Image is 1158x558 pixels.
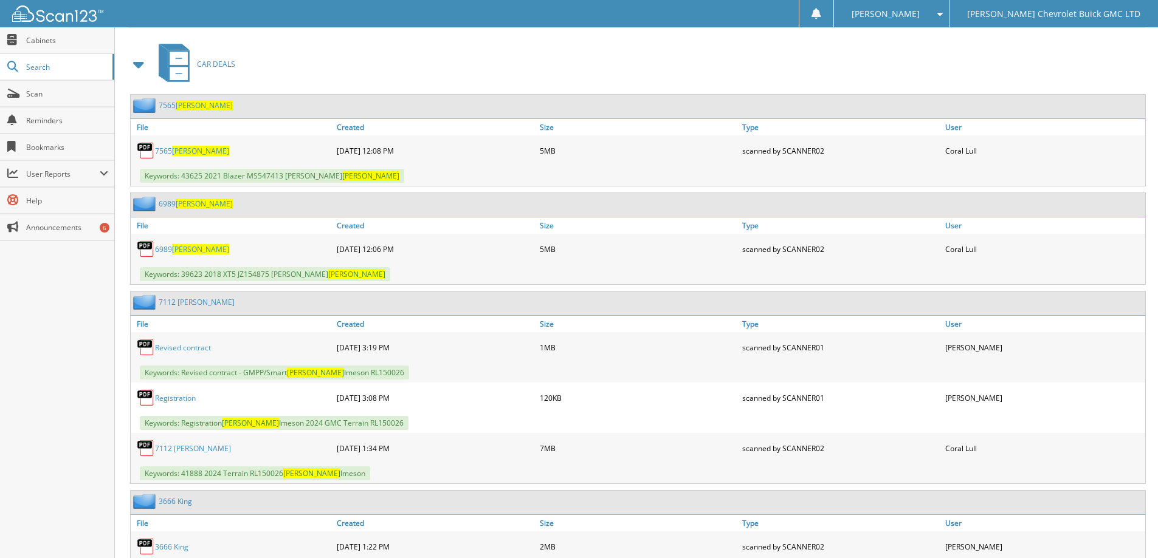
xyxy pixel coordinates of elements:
[140,416,408,430] span: Keywords: Registration Imeson 2024 GMC Terrain RL150026
[131,217,334,234] a: File
[26,62,106,72] span: Search
[133,494,159,509] img: folder2.png
[137,141,155,160] img: PDF.png
[537,515,740,531] a: Size
[334,386,537,410] div: [DATE] 3:08 PM
[942,316,1145,332] a: User
[172,146,229,156] span: [PERSON_NAME]
[537,436,740,460] div: 7MB
[739,237,942,261] div: scanned by SCANNER02
[133,98,159,113] img: folder2.png
[942,515,1145,531] a: User
[334,436,537,460] div: [DATE] 1:34 PM
[140,169,404,183] span: Keywords: 43625 2021 Blazer MS547413 [PERSON_NAME]
[197,59,235,69] span: CAR DEALS
[537,217,740,234] a: Size
[26,35,108,46] span: Cabinets
[176,199,233,209] span: [PERSON_NAME]
[739,515,942,531] a: Type
[739,119,942,135] a: Type
[26,89,108,99] span: Scan
[334,515,537,531] a: Created
[159,199,233,209] a: 6989[PERSON_NAME]
[159,496,192,506] a: 3666 King
[537,119,740,135] a: Size
[26,115,108,126] span: Reminders
[1097,500,1158,558] iframe: Chat Widget
[12,5,103,22] img: scan123-logo-white.svg
[131,515,334,531] a: File
[942,217,1145,234] a: User
[334,316,537,332] a: Created
[151,40,235,88] a: CAR DEALS
[131,316,334,332] a: File
[137,240,155,258] img: PDF.png
[155,393,196,403] a: Registration
[537,386,740,410] div: 120KB
[287,367,344,378] span: [PERSON_NAME]
[328,269,385,279] span: [PERSON_NAME]
[537,138,740,163] div: 5MB
[537,335,740,359] div: 1MB
[334,119,537,135] a: Created
[137,439,155,457] img: PDF.png
[942,119,1145,135] a: User
[967,10,1140,18] span: [PERSON_NAME] Chevrolet Buick GMC LTD
[26,169,100,179] span: User Reports
[133,294,159,310] img: folder2.png
[283,468,340,478] span: [PERSON_NAME]
[942,386,1145,410] div: [PERSON_NAME]
[334,217,537,234] a: Created
[140,466,370,480] span: Keywords: 41888 2024 Terrain RL150026 Imeson
[140,267,390,281] span: Keywords: 39623 2018 XT5 JZ154875 [PERSON_NAME]
[739,335,942,359] div: scanned by SCANNER01
[137,389,155,407] img: PDF.png
[137,537,155,556] img: PDF.png
[176,100,233,111] span: [PERSON_NAME]
[155,342,211,353] a: Revised contract
[739,386,942,410] div: scanned by SCANNER01
[159,100,233,111] a: 7565[PERSON_NAME]
[133,196,159,211] img: folder2.png
[155,244,229,254] a: 6989[PERSON_NAME]
[739,138,942,163] div: scanned by SCANNER02
[334,138,537,163] div: [DATE] 12:08 PM
[739,436,942,460] div: scanned by SCANNER02
[739,316,942,332] a: Type
[100,223,109,233] div: 6
[26,196,108,206] span: Help
[942,436,1145,460] div: Coral Lull
[155,542,188,552] a: 3666 King
[537,316,740,332] a: Size
[942,237,1145,261] div: Coral Lull
[26,142,108,152] span: Bookmarks
[140,366,409,379] span: Keywords: Revised contract - GMPP/Smart Imeson RL150026
[334,335,537,359] div: [DATE] 3:19 PM
[537,237,740,261] div: 5MB
[222,418,279,428] span: [PERSON_NAME]
[155,146,229,156] a: 7565[PERSON_NAME]
[172,244,229,254] span: [PERSON_NAME]
[26,222,108,233] span: Announcements
[342,171,399,181] span: [PERSON_NAME]
[739,217,942,234] a: Type
[334,237,537,261] div: [DATE] 12:06 PM
[137,338,155,356] img: PDF.png
[131,119,334,135] a: File
[852,10,920,18] span: [PERSON_NAME]
[942,335,1145,359] div: [PERSON_NAME]
[159,297,235,307] a: 7112 [PERSON_NAME]
[155,443,231,454] a: 7112 [PERSON_NAME]
[942,138,1145,163] div: Coral Lull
